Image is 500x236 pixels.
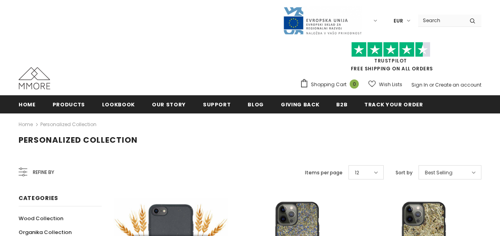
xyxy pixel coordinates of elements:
span: Shopping Cart [311,81,347,89]
a: Lookbook [102,95,135,113]
a: Personalized Collection [40,121,97,128]
span: Wish Lists [379,81,402,89]
span: Blog [248,101,264,108]
span: Organika Collection [19,228,72,236]
span: Personalized Collection [19,134,138,145]
a: Our Story [152,95,186,113]
a: Create an account [435,81,481,88]
a: Home [19,120,33,129]
img: MMORE Cases [19,67,50,89]
span: or [429,81,434,88]
span: B2B [336,101,347,108]
input: Search Site [418,15,464,26]
a: B2B [336,95,347,113]
img: Trust Pilot Stars [351,42,430,57]
span: Our Story [152,101,186,108]
span: EUR [394,17,403,25]
span: support [203,101,231,108]
label: Sort by [396,169,413,177]
img: Javni Razpis [283,6,362,35]
span: Lookbook [102,101,135,108]
a: Sign In [411,81,428,88]
a: support [203,95,231,113]
label: Items per page [305,169,343,177]
span: Track your order [364,101,423,108]
a: Products [53,95,85,113]
a: Wish Lists [368,77,402,91]
span: Giving back [281,101,319,108]
a: Blog [248,95,264,113]
span: Best Selling [425,169,453,177]
span: Products [53,101,85,108]
span: 0 [350,79,359,89]
a: Shopping Cart 0 [300,79,363,91]
span: Categories [19,194,58,202]
a: Javni Razpis [283,17,362,24]
a: Giving back [281,95,319,113]
a: Trustpilot [374,57,407,64]
span: Refine by [33,168,54,177]
span: Wood Collection [19,215,63,222]
span: 12 [355,169,359,177]
a: Track your order [364,95,423,113]
a: Wood Collection [19,211,63,225]
span: Home [19,101,36,108]
span: FREE SHIPPING ON ALL ORDERS [300,45,481,72]
a: Home [19,95,36,113]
